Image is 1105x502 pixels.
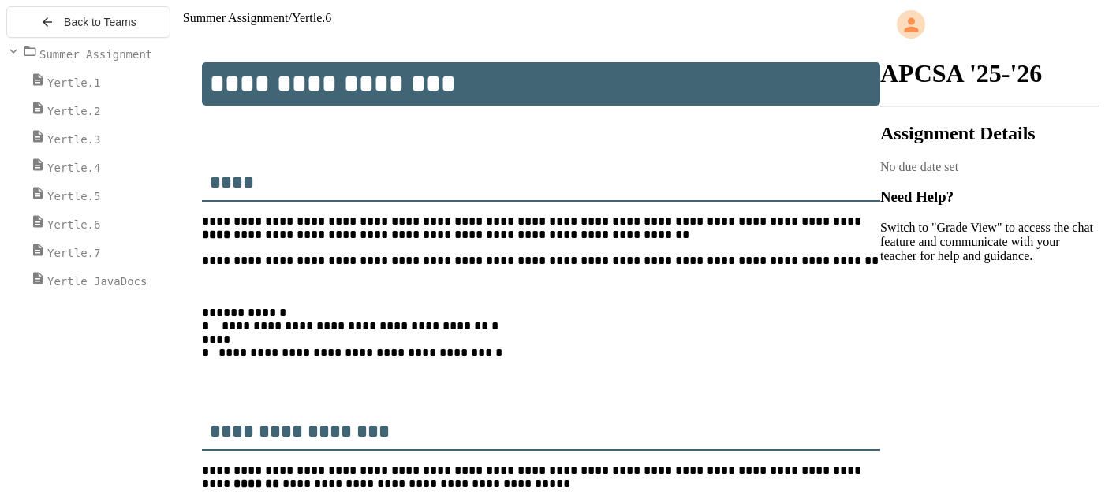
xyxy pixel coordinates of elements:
div: My Account [880,6,1099,43]
p: Switch to "Grade View" to access the chat feature and communicate with your teacher for help and ... [880,221,1099,263]
h3: Need Help? [880,188,1099,206]
span: Yertle.2 [47,105,100,117]
span: Yertle.3 [47,133,100,146]
span: Yertle.6 [292,11,331,24]
span: Summer Assignment [183,11,289,24]
button: Back to Teams [6,6,170,38]
span: Yertle.5 [47,190,100,203]
span: Yertle JavaDocs [47,275,147,288]
span: Back to Teams [64,16,136,28]
span: Yertle.6 [47,218,100,231]
span: Yertle.7 [47,247,100,259]
span: / [289,11,292,24]
span: Yertle.1 [47,76,100,89]
h2: Assignment Details [880,123,1099,144]
span: Yertle.4 [47,162,100,174]
span: Summer Assignment [39,48,152,61]
div: No due date set [880,160,1099,174]
h1: APCSA '25-'26 [880,59,1099,88]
